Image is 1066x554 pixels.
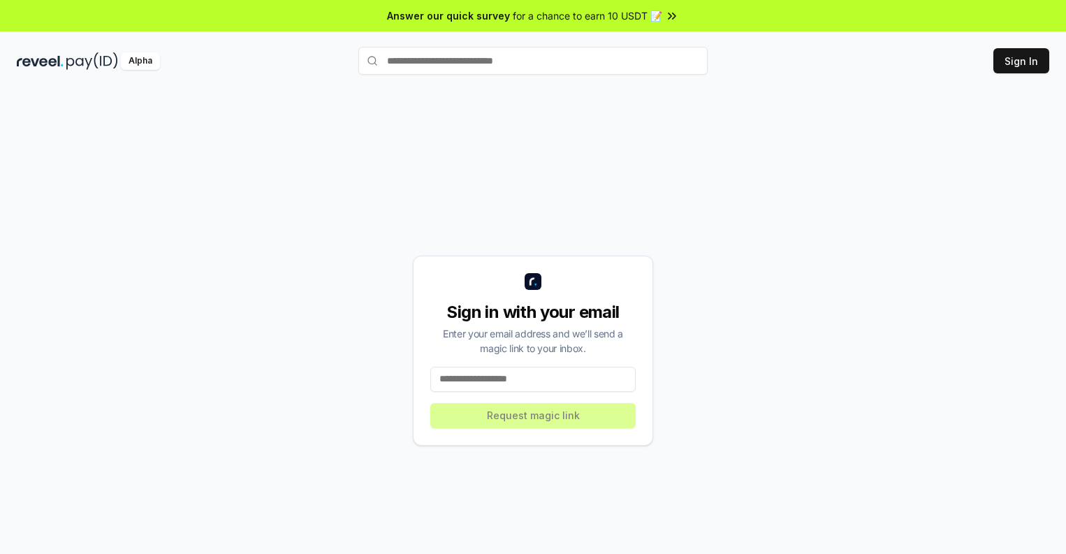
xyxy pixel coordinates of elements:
[993,48,1049,73] button: Sign In
[387,8,510,23] span: Answer our quick survey
[66,52,118,70] img: pay_id
[430,326,636,356] div: Enter your email address and we’ll send a magic link to your inbox.
[525,273,541,290] img: logo_small
[430,301,636,323] div: Sign in with your email
[121,52,160,70] div: Alpha
[17,52,64,70] img: reveel_dark
[513,8,662,23] span: for a chance to earn 10 USDT 📝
